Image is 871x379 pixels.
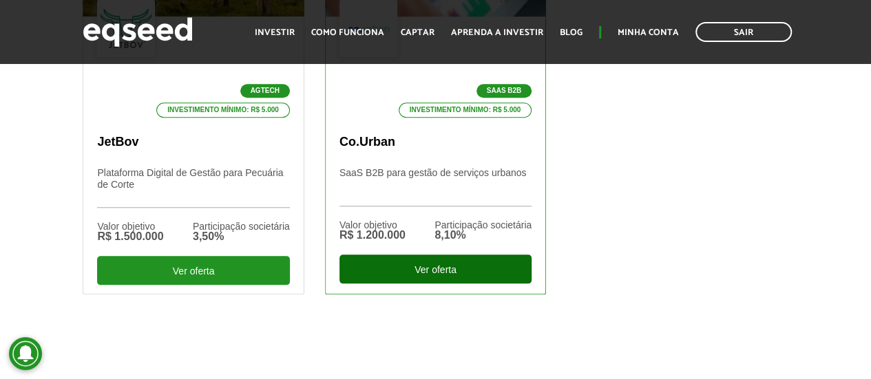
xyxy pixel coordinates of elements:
[97,231,163,242] div: R$ 1.500.000
[451,28,543,37] a: Aprenda a investir
[339,230,406,241] div: R$ 1.200.000
[476,84,532,98] p: SaaS B2B
[311,28,384,37] a: Como funciona
[156,102,290,118] p: Investimento mínimo: R$ 5.000
[560,28,583,37] a: Blog
[339,220,406,230] div: Valor objetivo
[695,22,792,42] a: Sair
[339,255,532,283] div: Ver oferta
[97,256,289,285] div: Ver oferta
[83,14,193,50] img: EqSeed
[339,135,532,150] p: Co.Urban
[434,230,532,241] div: 8,10%
[618,28,679,37] a: Minha conta
[339,167,532,206] p: SaaS B2B para gestão de serviços urbanos
[240,84,290,98] p: Agtech
[97,221,163,231] div: Valor objetivo
[434,220,532,230] div: Participação societária
[193,221,290,231] div: Participação societária
[401,28,434,37] a: Captar
[193,231,290,242] div: 3,50%
[399,102,532,118] p: Investimento mínimo: R$ 5.000
[97,135,289,150] p: JetBov
[255,28,295,37] a: Investir
[97,167,289,208] p: Plataforma Digital de Gestão para Pecuária de Corte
